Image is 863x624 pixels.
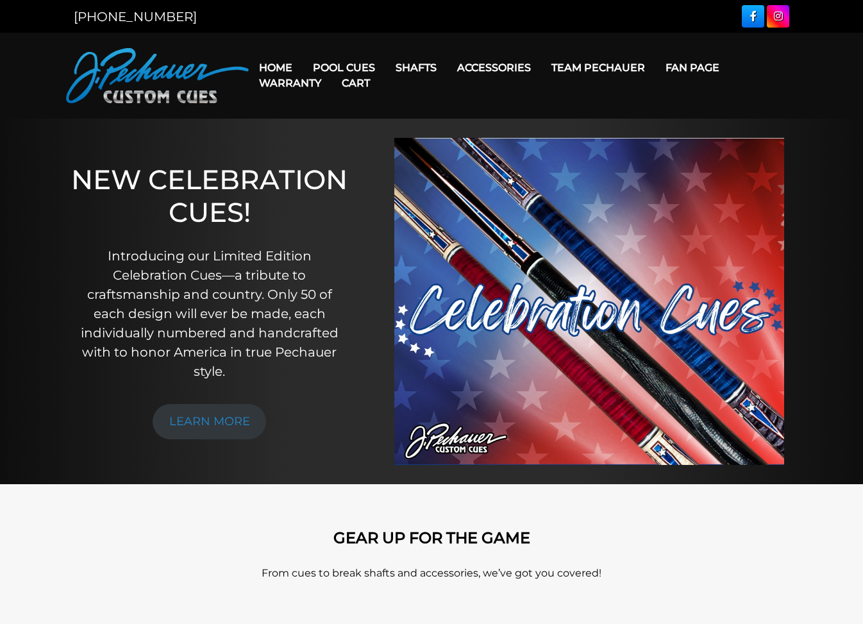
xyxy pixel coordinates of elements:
[655,51,730,84] a: Fan Page
[385,51,447,84] a: Shafts
[447,51,541,84] a: Accessories
[331,67,380,99] a: Cart
[249,67,331,99] a: Warranty
[333,528,530,547] strong: GEAR UP FOR THE GAME
[74,9,197,24] a: [PHONE_NUMBER]
[303,51,385,84] a: Pool Cues
[71,164,348,228] h1: NEW CELEBRATION CUES!
[153,404,267,439] a: LEARN MORE
[541,51,655,84] a: Team Pechauer
[249,51,303,84] a: Home
[66,566,797,581] p: From cues to break shafts and accessories, we’ve got you covered!
[71,246,348,381] p: Introducing our Limited Edition Celebration Cues—a tribute to craftsmanship and country. Only 50 ...
[66,48,249,103] img: Pechauer Custom Cues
